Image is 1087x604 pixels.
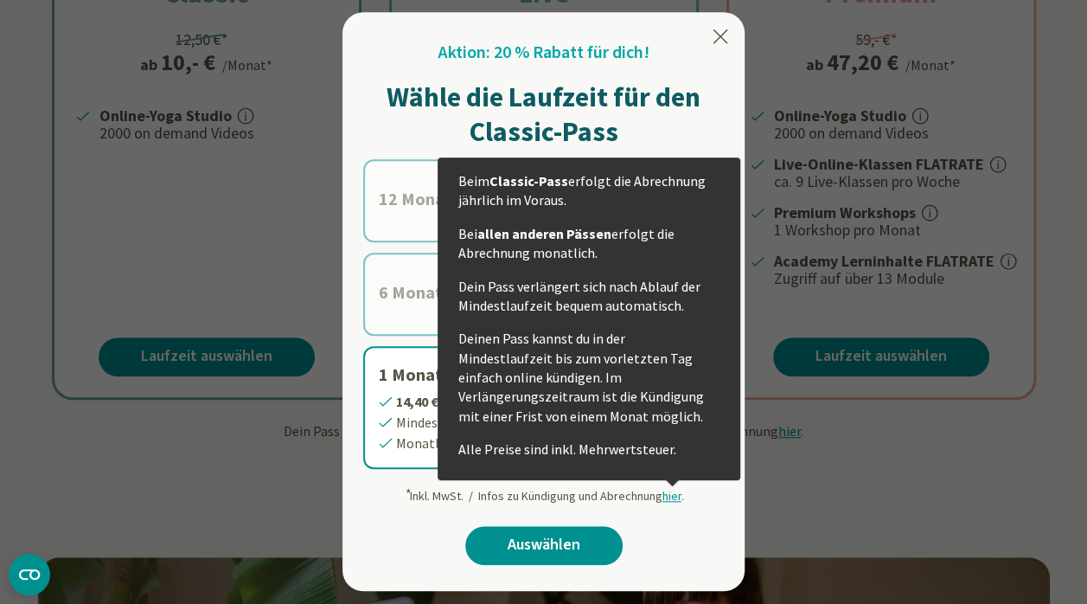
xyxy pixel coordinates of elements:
[662,488,681,504] span: hier
[458,171,719,210] p: Beim erfolgt die Abrechnung jährlich im Voraus.
[404,479,684,505] div: Inkl. MwSt. / Infos zu Kündigung und Abrechnung .
[458,224,719,263] p: Bei erfolgt die Abrechnung monatlich.
[458,329,719,426] p: Deinen Pass kannst du in der Mindestlaufzeit bis zum vorletzten Tag einfach online kündigen. Im V...
[477,225,611,242] strong: allen anderen Pässen
[9,554,50,595] button: CMP-Widget öffnen
[465,526,623,565] a: Auswählen
[458,440,719,459] p: Alle Preise sind inkl. Mehrwertsteuer.
[438,40,649,66] h2: Aktion: 20 % Rabatt für dich!
[458,277,719,316] p: Dein Pass verlängert sich nach Ablauf der Mindestlaufzeit bequem automatisch.
[489,172,568,190] strong: Classic-Pass
[363,80,724,149] h1: Wähle die Laufzeit für den Classic-Pass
